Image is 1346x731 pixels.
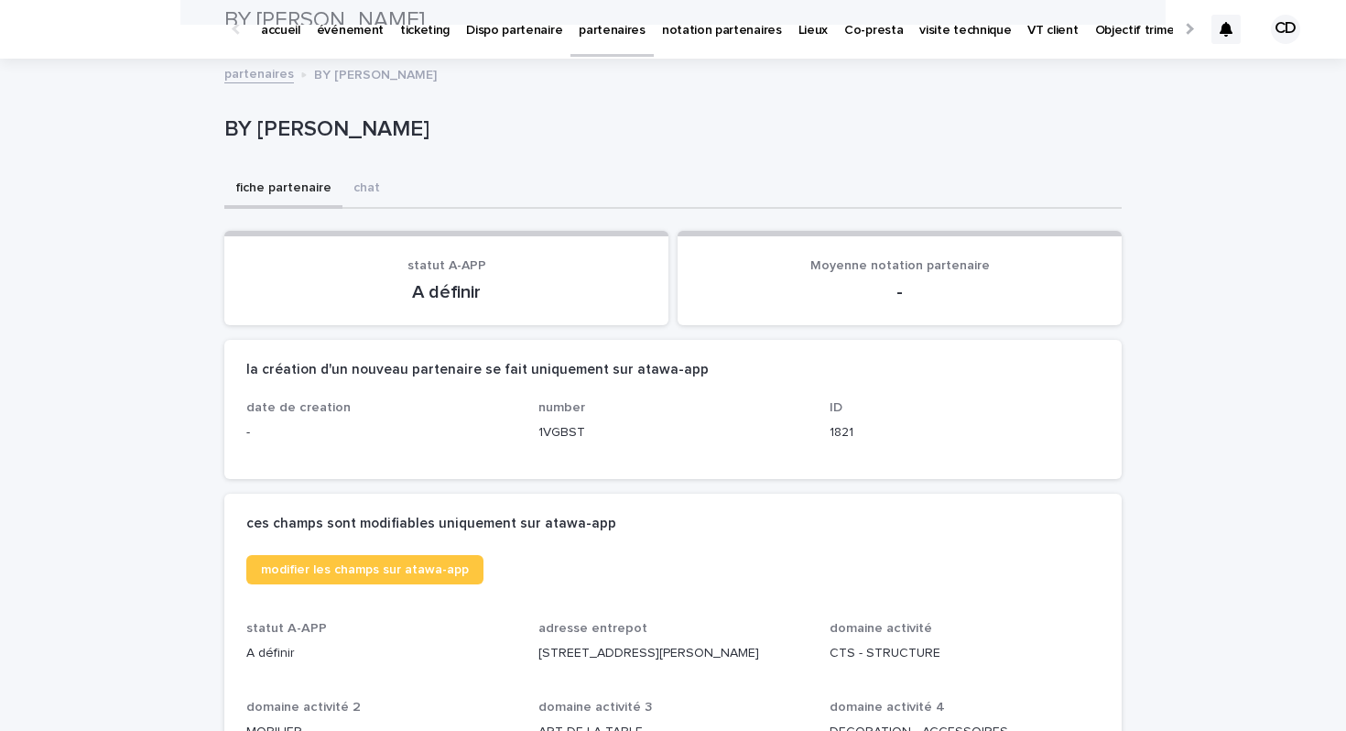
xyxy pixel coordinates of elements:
[810,259,990,272] span: Moyenne notation partenaire
[246,281,646,303] p: A définir
[538,401,585,414] span: number
[830,644,1100,663] p: CTS - STRUCTURE
[830,423,1100,442] p: 1821
[830,622,932,635] span: domaine activité
[246,401,351,414] span: date de creation
[224,170,342,209] button: fiche partenaire
[538,701,652,714] span: domaine activité 3
[224,62,294,83] a: partenaires
[246,622,327,635] span: statut A-APP
[246,555,483,584] a: modifier les champs sur atawa-app
[246,516,616,532] h2: ces champs sont modifiables uniquement sur atawa-app
[314,63,437,83] p: BY [PERSON_NAME]
[830,401,842,414] span: ID
[37,11,214,48] img: Ls34BcGeRexTGTNfXpUC
[830,701,945,714] span: domaine activité 4
[538,423,809,442] p: 1VGBST
[538,644,809,663] p: [STREET_ADDRESS][PERSON_NAME]
[407,259,486,272] span: statut A-APP
[246,423,516,442] p: -
[538,622,647,635] span: adresse entrepot
[261,563,469,576] span: modifier les champs sur atawa-app
[700,281,1100,303] p: -
[246,701,361,714] span: domaine activité 2
[246,362,709,378] h2: la création d'un nouveau partenaire se fait uniquement sur atawa-app
[1271,15,1300,44] div: CD
[224,116,1114,143] p: BY [PERSON_NAME]
[342,170,391,209] button: chat
[246,644,516,663] p: A définir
